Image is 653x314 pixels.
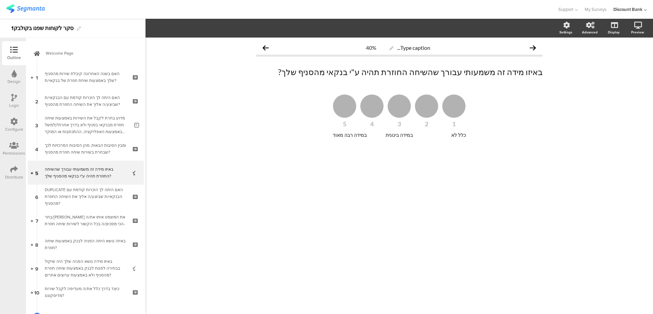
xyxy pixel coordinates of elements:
[387,121,411,127] div: 3
[28,41,144,65] a: Welcome Page
[559,30,572,35] div: Settings
[45,142,126,156] div: ומבין הסיבות הבאות, מהן הסיבות המרכזיות לכך שבחרת בשירות שיחה חוזרת מהסניף?
[36,217,38,224] span: 7
[28,256,144,280] a: 9 באיזו מידה נושא הפניה שלך היה שיקול בבחירה לפנות לבנק באמצעות שיחה חוזרת מהסניף ולא באמצעות ערו...
[28,280,144,304] a: 10 כיצד בדרך כלל את/ה מעדיפה לקבל שירות מדיסקונט?
[34,288,39,296] span: 10
[11,23,73,34] div: סקר לקוחות שפנו בקולבק1
[28,137,144,161] a: 4 ומבין הסיבות הבאות, מהן הסיבות המרכזיות לכך שבחרת בשירות שיחה חוזרת מהסניף?
[35,241,38,248] span: 8
[442,121,466,127] div: 1
[35,169,38,176] span: 5
[426,132,466,138] div: כלל לא
[333,121,357,127] div: 5
[28,113,144,137] a: 3 מדוע בחרת לקבל את השירות באמצעות שיחה חוזרת מבנקאי בסניף ולא בדרך אחרת?(למשל באמצעות האפליקציה,...
[35,145,38,153] span: 4
[366,44,376,51] div: 40%
[45,166,126,180] div: באיזו מידה זה משמעותי עבורך שהשיחה החוזרת תהיה ע"י בנקאי מהסניף שלך?
[256,67,543,77] p: באיזו מידה זה משמעותי עבורך שהשיחה החוזרת תהיה ע"י בנקאי מהסניף שלך?
[45,186,126,207] div: DUPLICATE האם היתה לך היכרות קודמת עם הבנקאי/ת שביצע/ה אליך את השיחה החוזרת מהסניף?
[45,94,126,108] div: האם היתה לך היכרות קודמת עם הבנקאי/ת שביצע/ה אליך את השיחה החוזרת מהסניף?
[45,258,126,279] div: באיזו מידה נושא הפניה שלך היה שיקול בבחירה לפנות לבנק באמצעות שיחה חוזרת מהסניף ולא באמצעות ערוצי...
[28,232,144,256] a: 8 באיזה נושא היתה הפניה לבנק באמצעות שיחה חוזרת?
[28,185,144,209] a: 6 DUPLICATE האם היתה לך היכרות קודמת עם הבנקאי/ת שביצע/ה אליך את השיחה החוזרת מהסניף?
[28,89,144,113] a: 2 האם היתה לך היכרות קודמת עם הבנקאי/ת שביצע/ה אליך את השיחה החוזרת מהסניף?
[333,132,373,138] div: במידה רבה מאוד
[28,209,144,232] a: 7 בחר/[PERSON_NAME] את המשפט איתו את/ה הכי מסכים/ה בכל הקשור לשירות שיחה חוזרת-
[35,193,38,200] span: 6
[35,97,38,105] span: 2
[608,30,620,35] div: Display
[7,55,21,61] div: Outline
[5,174,23,180] div: Distribute
[8,78,20,85] div: Design
[36,73,38,81] span: 1
[415,121,439,127] div: 2
[28,65,144,89] a: 1 האם בשנה האחרונה קיבלת שירות מהסניף שלך באמצעות שיחת חוזרת של בנקאי/ת?
[613,6,642,13] div: Discount Bank
[3,150,25,156] div: Permissions
[28,161,144,185] a: 5 באיזו מידה זה משמעותי עבורך שהשיחה החוזרת תהיה ע"י בנקאי מהסניף שלך?
[45,70,126,84] div: האם בשנה האחרונה קיבלת שירות מהסניף שלך באמצעות שיחת חוזרת של בנקאי/ת?
[631,30,644,35] div: Preview
[45,214,126,227] div: בחר/י את המשפט איתו את/ה הכי מסכים/ה בכל הקשור לשירות שיחה חוזרת-
[360,121,384,127] div: 4
[35,121,38,129] span: 3
[582,30,598,35] div: Advanced
[45,285,126,299] div: כיצד בדרך כלל את/ה מעדיפה לקבל שירות מדיסקונט?
[45,238,126,251] div: באיזה נושא היתה הפניה לבנק באמצעות שיחה חוזרת?
[45,115,129,135] div: מדוע בחרת לקבל את השירות באמצעות שיחה חוזרת מבנקאי בסניף ולא בדרך אחרת?(למשל באמצעות האפליקציה, ה...
[46,50,133,57] span: Welcome Page
[397,44,430,51] span: Type caption...
[35,265,38,272] span: 9
[9,102,19,109] div: Logic
[379,132,419,138] div: במידה בינונית
[5,126,23,132] div: Configure
[558,6,573,13] span: Support
[6,4,45,13] img: segmanta logo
